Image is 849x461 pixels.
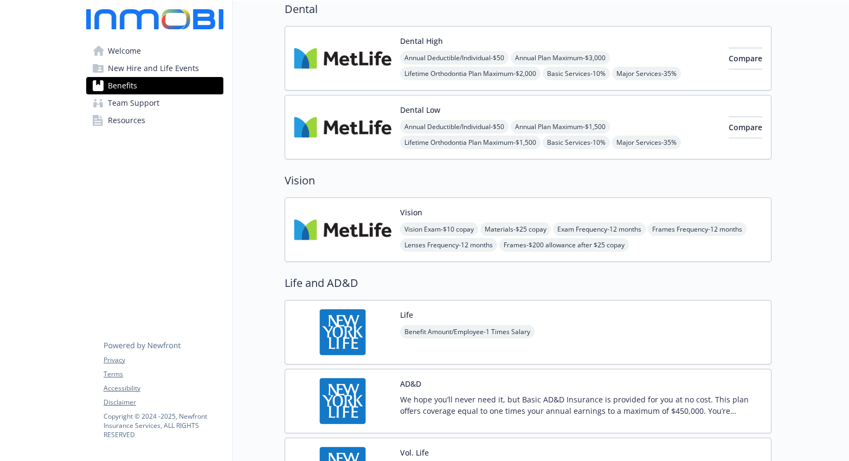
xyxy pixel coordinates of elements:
[480,222,551,236] span: Materials - $25 copay
[400,378,421,389] button: AD&D
[553,222,646,236] span: Exam Frequency - 12 months
[729,48,762,69] button: Compare
[86,42,223,60] a: Welcome
[86,77,223,94] a: Benefits
[285,172,771,189] h2: Vision
[729,53,762,63] span: Compare
[648,222,747,236] span: Frames Frequency - 12 months
[294,104,391,150] img: Metlife Inc carrier logo
[729,122,762,132] span: Compare
[400,35,443,47] button: Dental High
[104,369,223,379] a: Terms
[294,35,391,81] img: Metlife Inc carrier logo
[400,120,509,133] span: Annual Deductible/Individual - $50
[400,136,541,149] span: Lifetime Orthodontia Plan Maximum - $1,500
[285,1,771,17] h2: Dental
[400,222,478,236] span: Vision Exam - $10 copay
[104,383,223,393] a: Accessibility
[400,325,535,338] span: Benefit Amount/Employee - 1 Times Salary
[104,398,223,407] a: Disclaimer
[86,60,223,77] a: New Hire and Life Events
[499,238,629,252] span: Frames - $200 allowance after $25 copay
[400,394,762,417] p: We hope you’ll never need it, but Basic AD&D Insurance is provided for you at no cost. This plan ...
[104,412,223,439] p: Copyright © 2024 - 2025 , Newfront Insurance Services, ALL RIGHTS RESERVED
[400,238,497,252] span: Lenses Frequency - 12 months
[400,67,541,80] span: Lifetime Orthodontia Plan Maximum - $2,000
[104,355,223,365] a: Privacy
[86,112,223,129] a: Resources
[400,207,422,218] button: Vision
[294,309,391,355] img: New York Life Insurance Company carrier logo
[400,309,413,321] button: Life
[400,104,440,116] button: Dental Low
[400,51,509,65] span: Annual Deductible/Individual - $50
[108,60,199,77] span: New Hire and Life Events
[294,207,391,253] img: Metlife Inc carrier logo
[729,117,762,138] button: Compare
[511,120,610,133] span: Annual Plan Maximum - $1,500
[543,67,610,80] span: Basic Services - 10%
[108,42,141,60] span: Welcome
[294,378,391,424] img: New York Life Insurance Company carrier logo
[511,51,610,65] span: Annual Plan Maximum - $3,000
[612,67,681,80] span: Major Services - 35%
[108,77,137,94] span: Benefits
[400,447,429,458] button: Vol. Life
[108,112,145,129] span: Resources
[108,94,159,112] span: Team Support
[543,136,610,149] span: Basic Services - 10%
[285,275,771,291] h2: Life and AD&D
[612,136,681,149] span: Major Services - 35%
[86,94,223,112] a: Team Support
